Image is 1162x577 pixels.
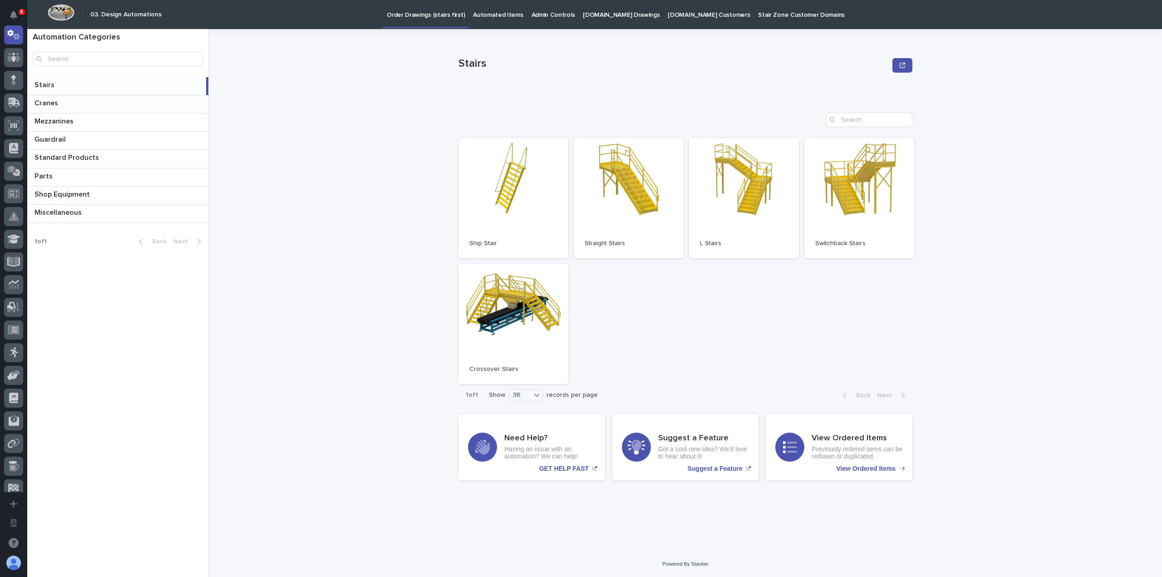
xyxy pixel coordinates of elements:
p: Switchback Stairs [815,240,903,247]
p: Having an issue with an automation? We can help! [504,445,596,461]
p: Previously ordered items can be redrawn or duplicated. [812,445,903,461]
p: Got a cool new idea? We'd love to hear about it! [658,445,749,461]
p: Straight Stairs [585,240,673,247]
p: Stairs [34,79,56,89]
p: Mezzanines [34,115,75,126]
button: Next [874,391,912,399]
a: View Ordered Items [766,414,912,480]
input: Search [826,113,912,127]
span: Back [851,392,870,399]
span: Back [147,238,166,245]
a: GuardrailGuardrail [27,132,208,150]
div: 📖 [9,147,16,154]
p: Parts [34,170,54,181]
p: Crossover Stairs [469,365,557,373]
img: Stacker [9,9,27,27]
p: Welcome 👋 [9,36,165,51]
p: Stairs [458,57,889,70]
a: MiscellaneousMiscellaneous [27,205,208,223]
span: Onboarding Call [66,146,116,155]
p: Show [489,391,505,399]
div: We're offline, we will be back soon! [31,110,127,118]
h3: Need Help? [504,434,596,444]
p: records per page [547,391,598,399]
p: 1 of 1 [27,231,54,253]
a: Ship Stair [458,138,568,258]
a: 📖Help Docs [5,143,53,159]
h2: 03. Design Automations [90,11,162,19]
p: Guardrail [34,133,68,144]
a: PartsParts [27,168,208,187]
p: Standard Products [34,152,101,162]
a: GET HELP FAST [458,414,605,480]
p: How can we help? [9,51,165,65]
a: Powered By Stacker [662,561,708,567]
button: Back [836,391,874,399]
span: Next [173,238,193,245]
p: L Stairs [700,240,788,247]
div: 🔗 [57,147,64,154]
a: CranesCranes [27,95,208,113]
p: View Ordered Items [837,465,896,473]
p: Shop Equipment [34,188,92,199]
button: Open workspace settings [4,513,23,533]
button: Open support chat [4,533,23,552]
a: Standard ProductsStandard Products [27,150,208,168]
p: 6 [20,9,23,15]
p: 1 of 1 [458,384,485,406]
a: Shop EquipmentShop Equipment [27,187,208,205]
a: 🔗Onboarding Call [53,143,119,159]
button: Back [132,237,170,246]
h3: Suggest a Feature [658,434,749,444]
button: Start new chat [154,104,165,115]
button: users-avatar [4,553,23,572]
a: Switchback Stairs [804,138,914,258]
a: Crossover Stairs [458,264,568,384]
div: Notifications6 [11,11,23,25]
h1: Automation Categories [33,33,203,43]
img: Workspace Logo [48,4,74,21]
p: Miscellaneous [34,207,84,217]
p: Ship Stair [469,240,557,247]
button: Next [170,237,208,246]
a: L Stairs [689,138,799,258]
a: MezzaninesMezzanines [27,113,208,132]
div: Start new chat [31,101,149,110]
button: Notifications [4,5,23,25]
span: Help Docs [18,146,49,155]
img: 1736555164131-43832dd5-751b-4058-ba23-39d91318e5a0 [9,101,25,118]
h3: View Ordered Items [812,434,903,444]
a: StairsStairs [27,77,208,95]
p: GET HELP FAST [539,465,589,473]
input: Search [33,52,203,66]
a: Powered byPylon [64,168,110,175]
span: Next [877,392,897,399]
div: 36 [509,390,531,400]
p: Cranes [34,97,60,108]
span: Pylon [90,168,110,175]
button: Add a new app... [4,494,23,513]
p: Suggest a Feature [687,465,742,473]
a: Straight Stairs [574,138,684,258]
a: Suggest a Feature [612,414,759,480]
